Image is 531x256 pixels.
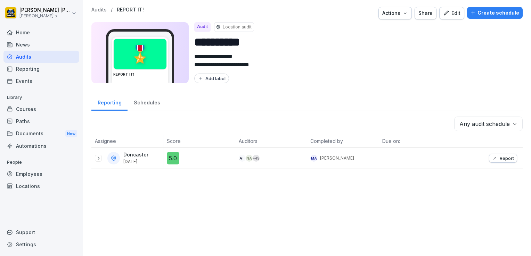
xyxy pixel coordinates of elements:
[310,155,317,162] div: MA
[489,154,517,163] button: Report
[467,7,523,19] button: Create schedule
[3,63,79,75] a: Reporting
[3,140,79,152] a: Automations
[111,7,113,13] p: /
[3,226,79,238] div: Support
[418,9,433,17] div: Share
[114,39,166,69] div: 🎖️
[3,103,79,115] a: Courses
[320,155,354,161] p: [PERSON_NAME]
[91,93,128,111] a: Reporting
[382,9,408,17] div: Actions
[123,159,148,164] p: [DATE]
[3,39,79,51] a: News
[3,180,79,192] a: Locations
[415,7,436,19] button: Share
[253,155,260,162] div: + 49
[3,92,79,103] p: Library
[235,135,307,148] th: Auditors
[198,76,226,81] div: Add label
[3,26,79,39] a: Home
[3,51,79,63] a: Audits
[379,135,451,148] th: Due on:
[439,7,464,19] button: Edit
[3,157,79,168] p: People
[167,152,179,164] div: 5.0
[3,127,79,140] div: Documents
[113,72,167,77] h3: REPORT IT!
[91,7,107,13] a: Audits
[95,137,160,145] p: Assignee
[194,22,211,32] div: Audit
[378,7,412,19] button: Actions
[65,130,77,138] div: New
[123,152,148,158] p: Doncaster
[3,127,79,140] a: DocumentsNew
[471,9,519,17] div: Create schedule
[310,137,375,145] p: Completed by
[3,168,79,180] a: Employees
[19,7,70,13] p: [PERSON_NAME] [PERSON_NAME]
[443,9,460,17] div: Edit
[3,115,79,127] a: Paths
[3,238,79,250] a: Settings
[19,14,70,18] p: [PERSON_NAME]'s
[239,155,246,162] div: AT
[117,7,144,13] a: REPORT IT!
[3,75,79,87] a: Events
[223,24,252,30] p: Location audit
[167,137,232,145] p: Score
[194,74,229,83] button: Add label
[246,155,253,162] div: NA
[500,155,514,161] p: Report
[128,93,166,111] a: Schedules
